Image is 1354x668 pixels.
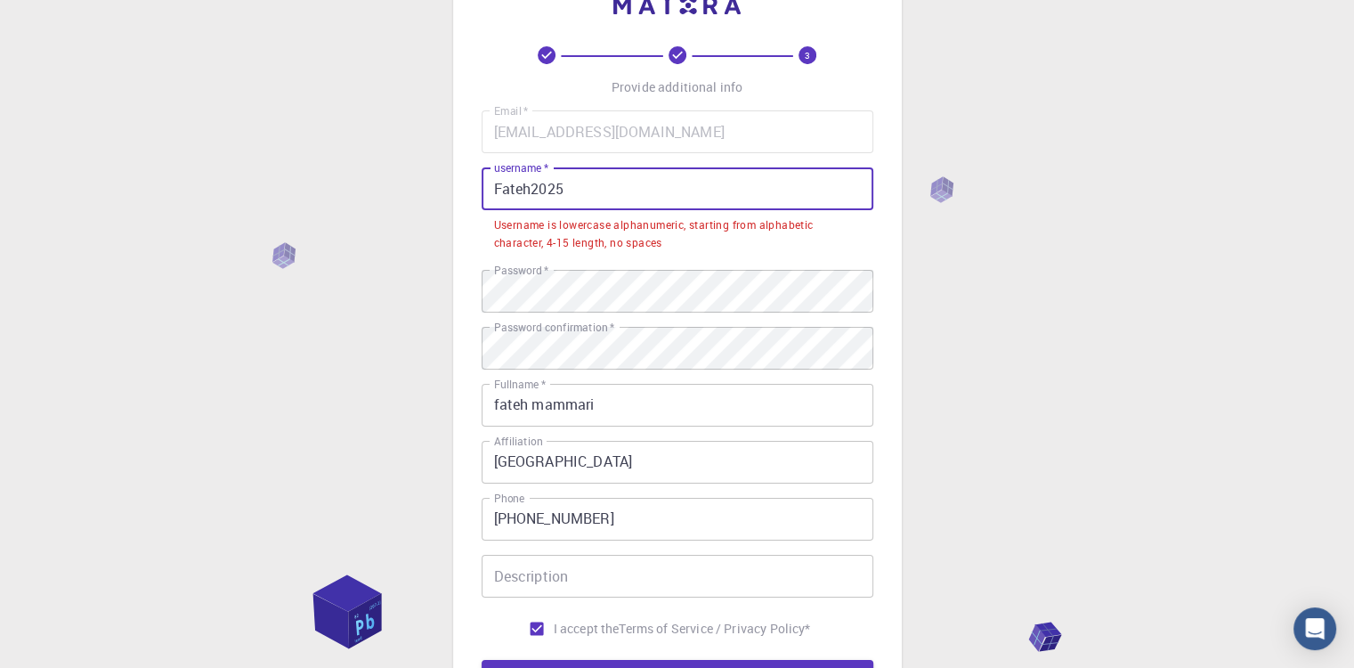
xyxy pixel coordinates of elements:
p: Terms of Service / Privacy Policy * [619,620,810,638]
label: Phone [494,491,524,506]
label: Password confirmation [494,320,614,335]
label: Email [494,103,528,118]
p: Provide additional info [612,78,742,96]
span: I accept the [554,620,620,638]
label: Password [494,263,548,278]
label: username [494,160,548,175]
label: Fullname [494,377,546,392]
div: Username is lowercase alphanumeric, starting from alphabetic character, 4-15 length, no spaces [494,216,861,252]
div: Open Intercom Messenger [1293,607,1336,650]
label: Affiliation [494,434,542,449]
text: 3 [805,49,810,61]
a: Terms of Service / Privacy Policy* [619,620,810,638]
